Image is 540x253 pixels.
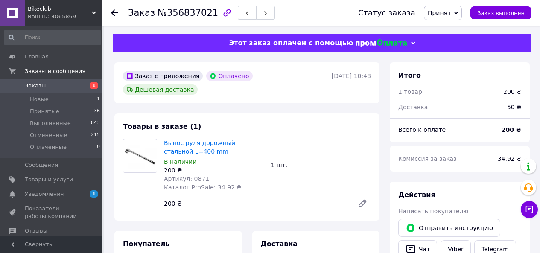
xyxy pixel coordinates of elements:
[90,82,98,89] span: 1
[502,98,526,116] div: 50 ₴
[4,30,101,45] input: Поиск
[268,159,375,171] div: 1 шт.
[498,155,521,162] span: 34.92 ₴
[90,190,98,198] span: 1
[158,8,218,18] span: №356837021
[123,84,198,95] div: Дешевая доставка
[398,208,468,215] span: Написать покупателю
[261,240,298,248] span: Доставка
[25,67,85,75] span: Заказы и сообщения
[111,9,118,17] div: Вернуться назад
[358,9,415,17] div: Статус заказа
[25,82,46,90] span: Заказы
[398,71,421,79] span: Итого
[25,227,47,235] span: Отзывы
[91,131,100,139] span: 215
[521,201,538,218] button: Чат с покупателем
[25,176,73,183] span: Товары и услуги
[502,126,521,133] b: 200 ₴
[25,161,58,169] span: Сообщения
[30,143,67,151] span: Оплаченные
[164,140,235,155] a: Вынос руля дорожный стальной L=400 mm
[25,53,49,61] span: Главная
[354,195,371,212] a: Редактировать
[164,184,241,191] span: Каталог ProSale: 34.92 ₴
[229,39,353,47] span: Этот заказ оплачен с помощью
[91,119,100,127] span: 843
[470,6,531,19] button: Заказ выполнен
[30,119,71,127] span: Выполненные
[164,166,264,174] div: 200 ₴
[123,240,169,248] span: Покупатель
[332,73,371,79] time: [DATE] 10:48
[164,175,209,182] span: Артикул: 0871
[398,219,500,237] button: Отправить инструкцию
[206,71,252,81] div: Оплачено
[503,87,521,96] div: 200 ₴
[30,96,49,103] span: Новые
[398,104,428,111] span: Доставка
[123,142,157,169] img: Вынос руля дорожный стальной L=400 mm
[97,96,100,103] span: 1
[128,8,155,18] span: Заказ
[25,205,79,220] span: Показатели работы компании
[164,158,196,165] span: В наличии
[356,39,407,47] img: evopay logo
[28,5,92,13] span: Bikeclub
[161,198,350,209] div: 200 ₴
[398,155,457,162] span: Комиссия за заказ
[28,13,102,20] div: Ваш ID: 4065869
[398,126,446,133] span: Всего к оплате
[97,143,100,151] span: 0
[398,191,435,199] span: Действия
[428,9,451,16] span: Принят
[477,10,525,16] span: Заказ выполнен
[94,108,100,115] span: 36
[30,131,67,139] span: Отмененные
[398,88,422,95] span: 1 товар
[30,108,59,115] span: Принятые
[25,190,64,198] span: Уведомления
[123,122,201,131] span: Товары в заказе (1)
[123,71,203,81] div: Заказ с приложения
